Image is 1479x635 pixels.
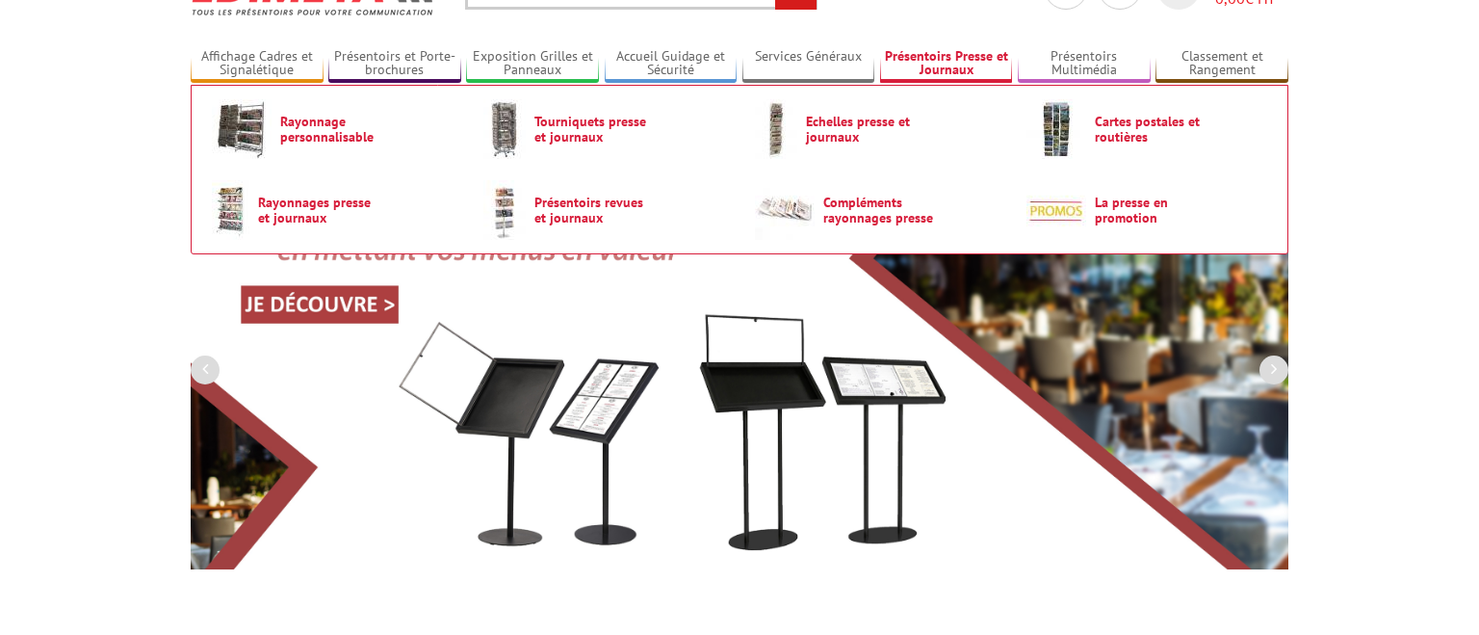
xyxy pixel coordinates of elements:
[605,48,738,80] a: Accueil Guidage et Sécurité
[755,180,996,240] a: Compléments rayonnages presse
[742,48,875,80] a: Services Généraux
[258,195,374,225] span: Rayonnages presse et journaux
[1026,180,1267,240] a: La presse en promotion
[483,99,724,159] a: Tourniquets presse et journaux
[483,180,724,240] a: Présentoirs revues et journaux
[1026,180,1086,240] img: La presse en promotion
[755,99,996,159] a: Echelles presse et journaux
[466,48,599,80] a: Exposition Grilles et Panneaux
[880,48,1013,80] a: Présentoirs Presse et Journaux
[1026,99,1267,159] a: Cartes postales et routières
[1026,99,1086,159] img: Cartes postales et routières
[212,99,453,159] a: Rayonnage personnalisable
[1155,48,1288,80] a: Classement et Rangement
[1095,195,1210,225] span: La presse en promotion
[212,180,249,240] img: Rayonnages presse et journaux
[280,114,396,145] span: Rayonnage personnalisable
[755,99,797,159] img: Echelles presse et journaux
[534,195,650,225] span: Présentoirs revues et journaux
[212,180,453,240] a: Rayonnages presse et journaux
[534,114,650,145] span: Tourniquets presse et journaux
[1095,114,1210,145] span: Cartes postales et routières
[328,48,461,80] a: Présentoirs et Porte-brochures
[212,99,272,159] img: Rayonnage personnalisable
[483,180,526,240] img: Présentoirs revues et journaux
[806,114,921,145] span: Echelles presse et journaux
[1018,48,1151,80] a: Présentoirs Multimédia
[823,195,939,225] span: Compléments rayonnages presse
[191,48,324,80] a: Affichage Cadres et Signalétique
[755,180,815,240] img: Compléments rayonnages presse
[483,99,526,159] img: Tourniquets presse et journaux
